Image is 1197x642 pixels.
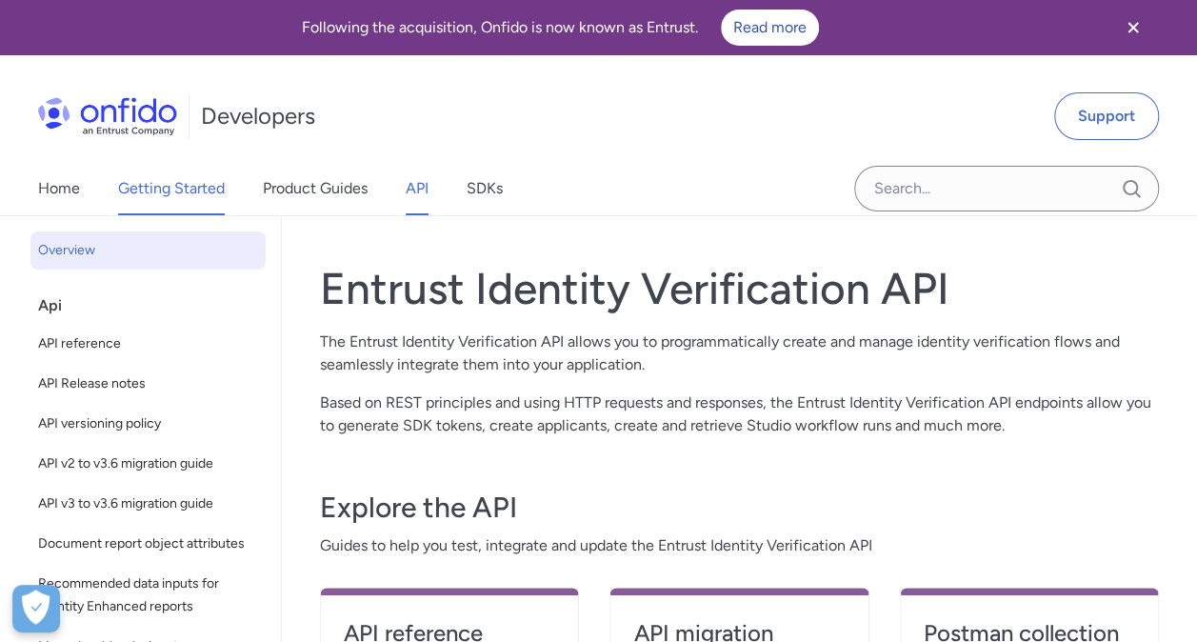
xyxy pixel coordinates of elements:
[30,525,266,563] a: Document report object attributes
[38,412,258,435] span: API versioning policy
[38,332,258,355] span: API reference
[721,10,819,46] a: Read more
[30,445,266,483] a: API v2 to v3.6 migration guide
[12,585,60,632] button: Open Preferences
[320,534,1159,557] span: Guides to help you test, integrate and update the Entrust Identity Verification API
[30,365,266,403] a: API Release notes
[38,162,80,215] a: Home
[30,405,266,443] a: API versioning policy
[854,166,1159,211] input: Onfido search input field
[1098,4,1168,51] button: Close banner
[38,239,258,262] span: Overview
[1122,16,1145,39] svg: Close banner
[1054,92,1159,140] a: Support
[38,452,258,475] span: API v2 to v3.6 migration guide
[30,565,266,626] a: Recommended data inputs for Identity Enhanced reports
[38,372,258,395] span: API Release notes
[320,391,1159,437] p: Based on REST principles and using HTTP requests and responses, the Entrust Identity Verification...
[12,585,60,632] div: Cookie Preferences
[201,101,315,131] h1: Developers
[38,287,273,325] div: Api
[30,485,266,523] a: API v3 to v3.6 migration guide
[320,331,1159,376] p: The Entrust Identity Verification API allows you to programmatically create and manage identity v...
[320,489,1159,527] h3: Explore the API
[467,162,503,215] a: SDKs
[38,492,258,515] span: API v3 to v3.6 migration guide
[406,162,429,215] a: API
[38,97,177,135] img: Onfido Logo
[320,262,1159,315] h1: Entrust Identity Verification API
[38,572,258,618] span: Recommended data inputs for Identity Enhanced reports
[23,10,1098,46] div: Following the acquisition, Onfido is now known as Entrust.
[30,231,266,270] a: Overview
[30,325,266,363] a: API reference
[263,162,368,215] a: Product Guides
[118,162,225,215] a: Getting Started
[38,532,258,555] span: Document report object attributes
